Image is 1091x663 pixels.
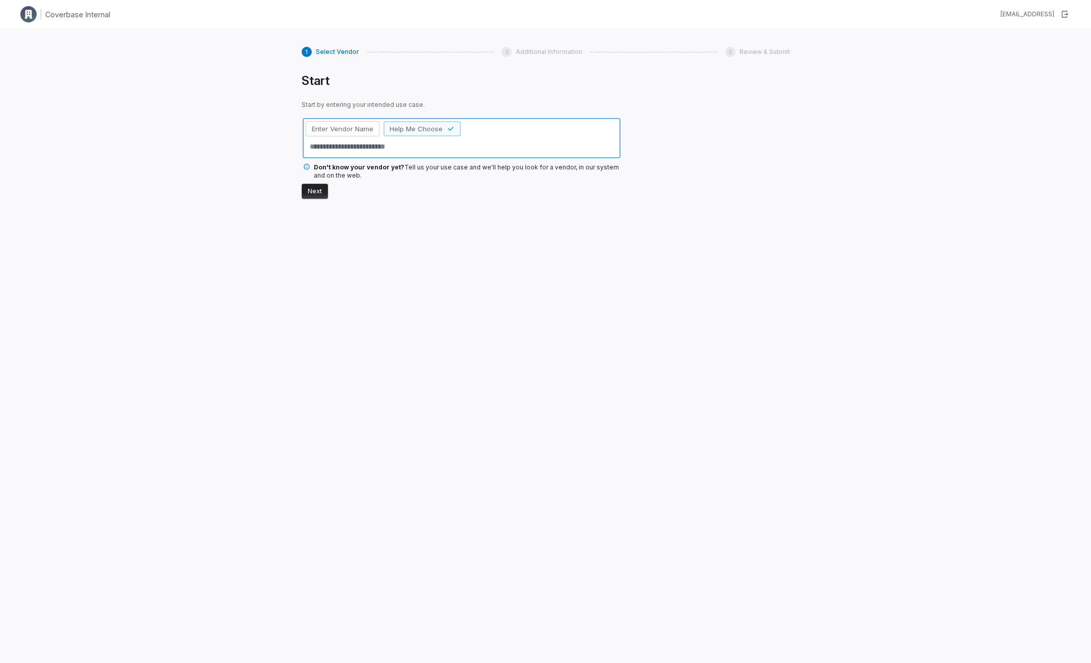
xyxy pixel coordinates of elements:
h1: Coverbase Internal [45,9,110,20]
span: Select Vendor [316,48,359,56]
span: Review & Submit [740,48,790,56]
img: Clerk Logo [20,6,37,22]
span: Help Me Choose [390,124,443,133]
div: 1 [302,47,312,57]
span: Don't know your vendor yet? [314,163,404,171]
button: Enter Vendor Name [306,121,379,136]
div: [EMAIL_ADDRESS] [1000,10,1054,18]
h1: Start [302,73,622,89]
button: Help Me Choose [384,121,461,136]
button: Next [302,184,328,199]
span: Additional Information [516,48,582,56]
span: Enter Vendor Name [312,124,373,133]
div: 2 [502,47,512,57]
span: Start by entering your intended use case. [302,101,622,109]
span: Tell us your use case and we'll help you look for a vendor, in our system and on the web. [314,163,619,179]
div: 3 [725,47,735,57]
